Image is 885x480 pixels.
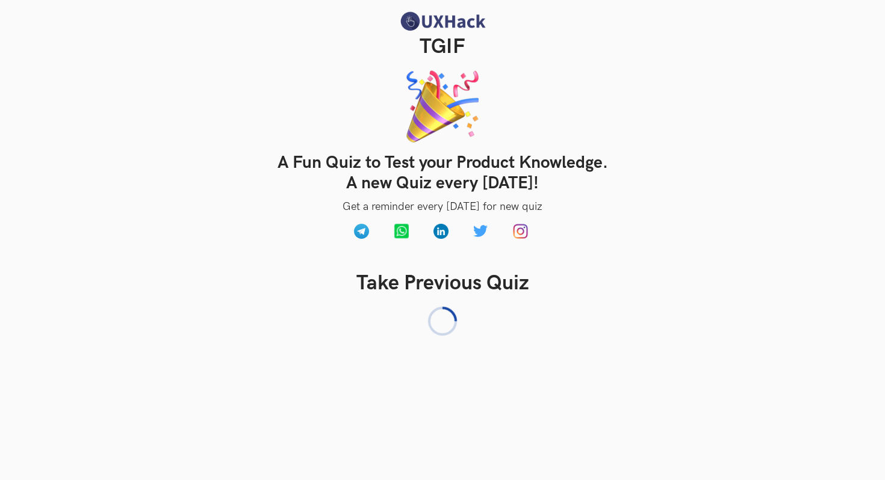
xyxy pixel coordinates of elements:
[423,215,462,251] a: UXHack LinkedIn channel
[433,224,449,239] img: UXHack LinkedIn channel
[354,224,369,239] img: Telegram
[502,215,542,251] a: Instagram
[19,200,866,213] p: Get a reminder every [DATE] for new quiz
[513,224,528,239] img: Instagram
[383,215,423,251] a: Whatsapp
[19,153,866,193] h3: A Fun Quiz to Test your Product Knowledge. A new Quiz every [DATE]!
[406,70,479,143] img: Tgif banner
[19,271,866,296] h2: Take Previous Quiz
[394,224,409,239] img: Whatsapp
[397,11,488,32] img: UXHack
[19,35,866,60] h2: TGIF
[343,215,383,251] a: Telegram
